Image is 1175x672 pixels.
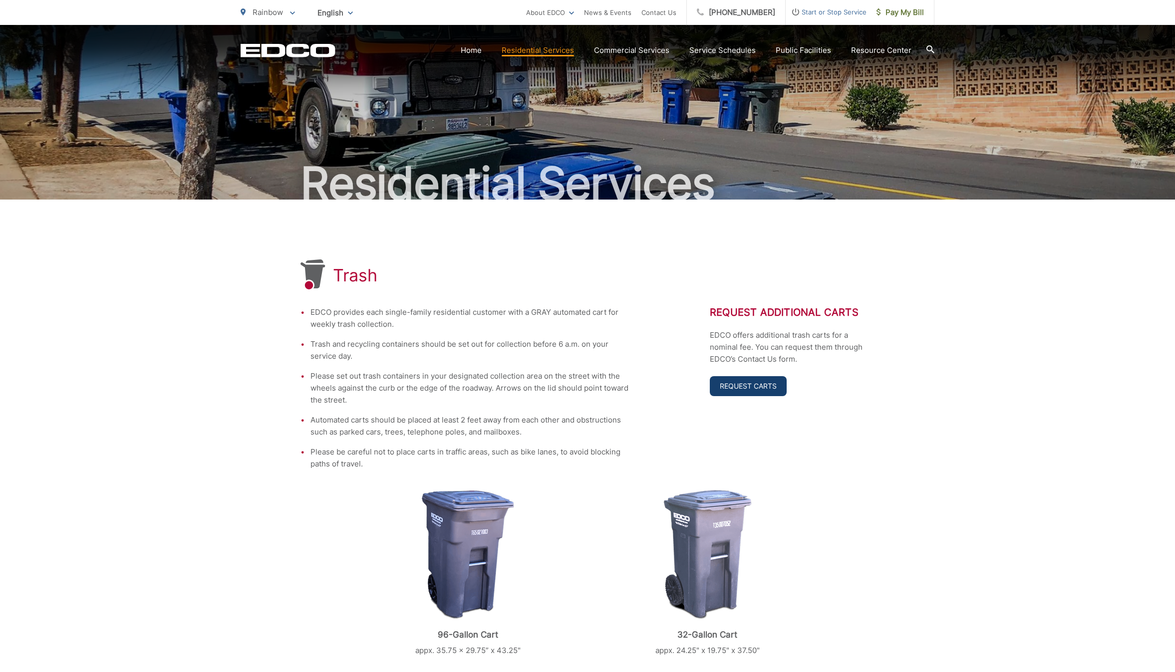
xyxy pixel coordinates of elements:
[594,44,669,56] a: Commercial Services
[360,630,575,640] p: 96-Gallon Cart
[310,306,630,330] li: EDCO provides each single-family residential customer with a GRAY automated cart for weekly trash...
[241,159,934,209] h2: Residential Services
[310,4,360,21] span: English
[710,376,787,396] a: Request Carts
[689,44,756,56] a: Service Schedules
[241,43,335,57] a: EDCD logo. Return to the homepage.
[461,44,482,56] a: Home
[360,645,575,657] p: appx. 35.75 x 29.75” x 43.25"
[710,306,875,318] h2: Request Additional Carts
[877,6,924,18] span: Pay My Bill
[851,44,911,56] a: Resource Center
[333,265,377,285] h1: Trash
[641,6,676,18] a: Contact Us
[600,630,815,640] p: 32-Gallon Cart
[710,329,875,365] p: EDCO offers additional trash carts for a nominal fee. You can request them through EDCO’s Contact...
[310,414,630,438] li: Automated carts should be placed at least 2 feet away from each other and obstructions such as pa...
[526,6,574,18] a: About EDCO
[600,645,815,657] p: appx. 24.25" x 19.75" x 37.50"
[310,338,630,362] li: Trash and recycling containers should be set out for collection before 6 a.m. on your service day.
[310,446,630,470] li: Please be careful not to place carts in traffic areas, such as bike lanes, to avoid blocking path...
[422,490,514,620] img: cart-trash.png
[253,7,283,17] span: Rainbow
[776,44,831,56] a: Public Facilities
[663,490,752,620] img: cart-trash-32.png
[310,370,630,406] li: Please set out trash containers in your designated collection area on the street with the wheels ...
[584,6,631,18] a: News & Events
[502,44,574,56] a: Residential Services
